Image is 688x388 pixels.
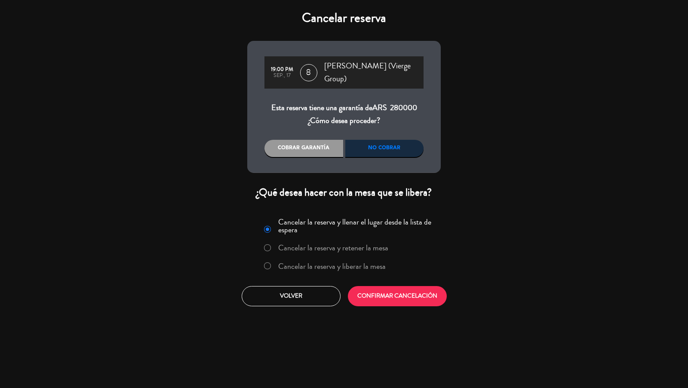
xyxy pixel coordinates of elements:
[300,64,317,81] span: 8
[390,102,417,113] span: 280000
[372,102,387,113] span: ARS
[264,140,343,157] div: Cobrar garantía
[278,244,388,252] label: Cancelar la reserva y retener la mesa
[348,286,447,306] button: CONFIRMAR CANCELACIÓN
[269,67,296,73] div: 19:00 PM
[242,286,341,306] button: Volver
[269,73,296,79] div: sep., 17
[264,102,424,127] div: Esta reserva tiene una garantía de ¿Cómo desea proceder?
[278,218,436,234] label: Cancelar la reserva y llenar el lugar desde la lista de espera
[278,262,386,270] label: Cancelar la reserva y liberar la mesa
[247,10,441,26] h4: Cancelar reserva
[324,60,424,85] span: [PERSON_NAME] (Vierge Group)
[345,140,424,157] div: No cobrar
[247,186,441,199] div: ¿Qué desea hacer con la mesa que se libera?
